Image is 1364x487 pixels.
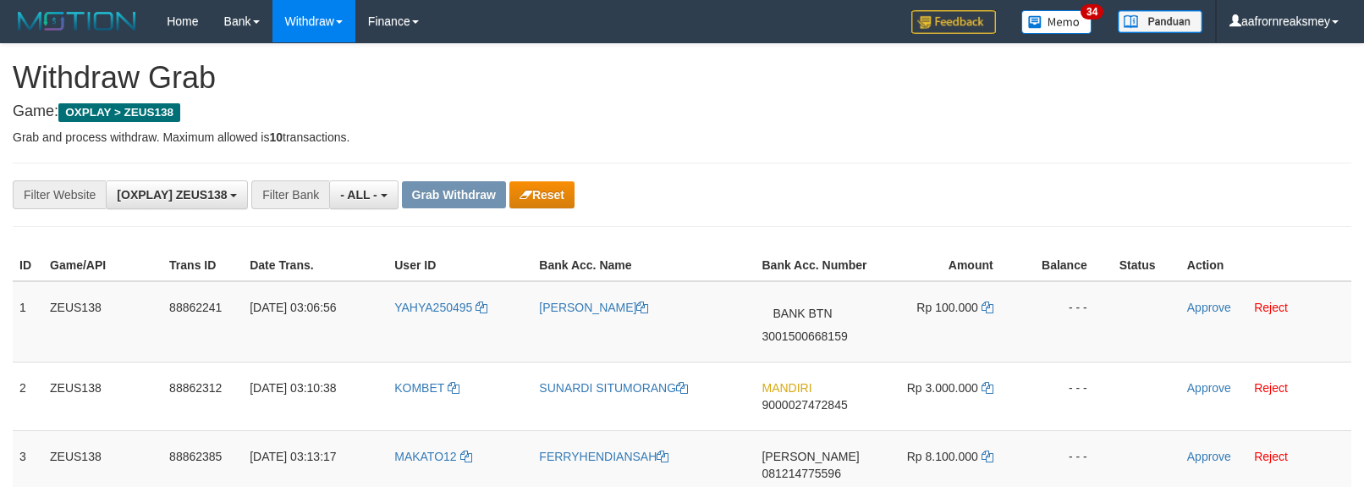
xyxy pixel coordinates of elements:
[1180,250,1351,281] th: Action
[340,188,377,202] span: - ALL -
[106,180,248,209] button: [OXPLAY] ZEUS138
[877,250,1019,281] th: Amount
[1113,250,1180,281] th: Status
[1081,4,1103,19] span: 34
[1187,450,1231,463] a: Approve
[1019,362,1113,430] td: - - -
[394,301,487,314] a: YAHYA250495
[1187,301,1231,314] a: Approve
[13,61,1351,95] h1: Withdraw Grab
[1254,450,1288,463] a: Reject
[394,450,471,463] a: MAKATO12
[13,250,43,281] th: ID
[539,301,648,314] a: [PERSON_NAME]
[117,188,227,202] span: [OXPLAY] ZEUS138
[13,8,141,34] img: MOTION_logo.png
[762,450,859,463] span: [PERSON_NAME]
[762,381,811,395] span: MANDIRI
[329,180,398,209] button: - ALL -
[251,180,329,209] div: Filter Bank
[394,301,472,314] span: YAHYA250495
[1019,250,1113,281] th: Balance
[13,129,1351,146] p: Grab and process withdraw. Maximum allowed is transactions.
[269,130,283,144] strong: 10
[907,450,978,463] span: Rp 8.100.000
[762,329,847,343] span: Copy 3001500668159 to clipboard
[1254,381,1288,395] a: Reject
[250,301,336,314] span: [DATE] 03:06:56
[907,381,978,395] span: Rp 3.000.000
[250,381,336,395] span: [DATE] 03:10:38
[243,250,388,281] th: Date Trans.
[762,299,843,328] span: BANK BTN
[250,450,336,463] span: [DATE] 03:13:17
[755,250,876,281] th: Bank Acc. Number
[394,450,456,463] span: MAKATO12
[43,250,162,281] th: Game/API
[982,450,993,463] a: Copy 8100000 to clipboard
[532,250,755,281] th: Bank Acc. Name
[1019,281,1113,362] td: - - -
[1118,10,1202,33] img: panduan.png
[911,10,996,34] img: Feedback.jpg
[509,181,575,208] button: Reset
[43,362,162,430] td: ZEUS138
[58,103,180,122] span: OXPLAY > ZEUS138
[13,103,1351,120] h4: Game:
[169,301,222,314] span: 88862241
[402,181,506,208] button: Grab Withdraw
[1021,10,1092,34] img: Button%20Memo.svg
[982,301,993,314] a: Copy 100000 to clipboard
[916,301,977,314] span: Rp 100.000
[162,250,243,281] th: Trans ID
[982,381,993,395] a: Copy 3000000 to clipboard
[394,381,459,395] a: KOMBET
[762,467,840,480] span: Copy 081214775596 to clipboard
[388,250,532,281] th: User ID
[539,450,668,463] a: FERRYHENDIANSAH
[1254,301,1288,314] a: Reject
[43,281,162,362] td: ZEUS138
[169,381,222,395] span: 88862312
[394,381,444,395] span: KOMBET
[1187,381,1231,395] a: Approve
[13,362,43,430] td: 2
[13,281,43,362] td: 1
[762,398,847,412] span: Copy 9000027472845 to clipboard
[539,381,688,395] a: SUNARDI SITUMORANG
[13,180,106,209] div: Filter Website
[169,450,222,463] span: 88862385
